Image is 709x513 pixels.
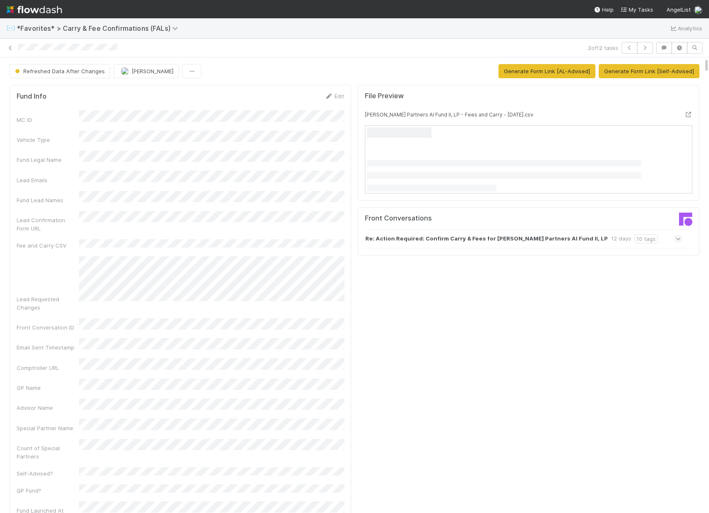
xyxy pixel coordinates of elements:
div: Self-Advised? [17,469,79,478]
div: Vehicle Type [17,136,79,144]
strong: Re: Action Required: Confirm Carry & Fees for [PERSON_NAME] Partners AI Fund II, LP [365,234,608,243]
span: [PERSON_NAME] [131,68,174,74]
button: Generate Form Link [Self-Advised] [599,64,699,78]
div: Help [594,5,614,14]
span: Refreshed Data After Changes [13,68,105,74]
small: [PERSON_NAME] Partners AI Fund II, LP - Fees and Carry - [DATE].csv [365,112,533,118]
img: avatar_9bf5d80c-4205-46c9-bf6e-5147b3b3a927.png [121,67,129,75]
button: Generate Form Link [AL-Advised] [498,64,595,78]
div: Fund Lead Names [17,196,79,204]
div: GP Name [17,384,79,392]
div: 12 days [611,234,631,243]
img: avatar_18c010e4-930e-4480-823a-7726a265e9dd.png [694,6,702,14]
div: 10 tags [635,234,658,243]
h5: File Preview [365,92,404,100]
img: logo-inverted-e16ddd16eac7371096b0.svg [7,2,62,17]
span: AngelList [667,6,691,13]
div: Lead Confirmation Form URL [17,216,79,233]
h5: Fund Info [17,92,47,101]
a: Edit [325,93,344,99]
a: Analytics [669,23,702,33]
div: Front Conversation ID [17,323,79,332]
a: My Tasks [620,5,653,14]
div: Lead Emails [17,176,79,184]
div: Email Sent Timestamp [17,343,79,352]
span: My Tasks [620,6,653,13]
button: [PERSON_NAME] [114,64,179,78]
button: Refreshed Data After Changes [10,64,110,78]
div: Count of Special Partners [17,444,79,461]
div: Lead Requested Changes [17,295,79,312]
div: Fund Legal Name [17,156,79,164]
div: MC ID [17,116,79,124]
img: front-logo-b4b721b83371efbadf0a.svg [679,213,692,226]
div: Fee and Carry CSV [17,241,79,250]
div: Advisor Name [17,404,79,412]
span: ✉️ [7,25,15,32]
div: Comptroller URL [17,364,79,372]
span: *Favorites* > Carry & Fee Confirmations (FALs) [17,24,182,32]
div: Special Partner Name [17,424,79,432]
span: 2 of 12 tasks [588,44,618,52]
h5: Front Conversations [365,214,523,223]
div: QP Fund? [17,486,79,495]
